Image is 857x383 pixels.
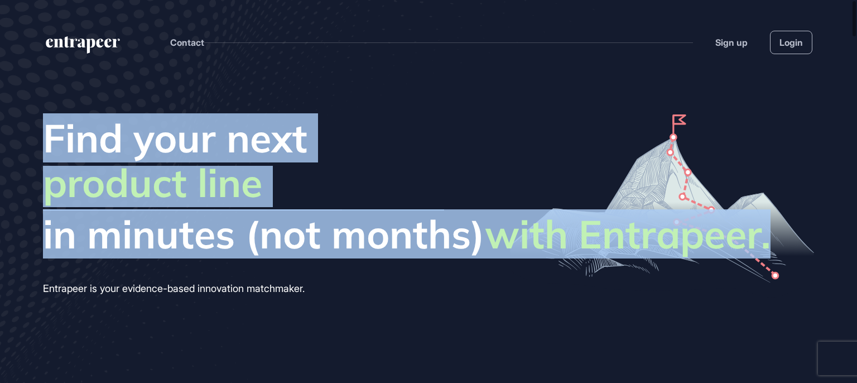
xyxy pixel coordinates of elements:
[43,114,771,161] span: Find your next
[45,36,121,58] a: entrapeer-logo
[43,210,771,257] span: in minutes (not months)
[485,209,771,258] strong: with Entrapeer.
[170,35,204,50] button: Contact
[715,36,748,49] a: Sign up
[43,280,771,298] div: Entrapeer is your evidence-based innovation matchmaker.
[770,31,812,54] a: Login
[43,159,262,210] span: product line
